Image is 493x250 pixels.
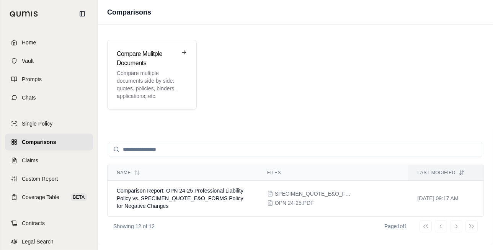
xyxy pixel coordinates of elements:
[275,199,314,207] span: OPN 24-25.PDF
[71,193,87,201] span: BETA
[117,188,243,209] span: Comparison Report: OPN 24-25 Professional Liability Policy vs. SPECIMEN_QUOTE_E&O_FORMS Policy fo...
[22,39,36,46] span: Home
[22,94,36,101] span: Chats
[117,49,176,68] h3: Compare Mulitple Documents
[22,219,45,227] span: Contracts
[113,222,155,230] p: Showing 12 of 12
[418,170,474,176] div: Last modified
[408,216,483,246] td: [DATE] 04:15 PM
[5,115,93,132] a: Single Policy
[22,157,38,164] span: Claims
[5,233,93,250] a: Legal Search
[22,238,54,245] span: Legal Search
[5,89,93,106] a: Chats
[22,138,56,146] span: Comparisons
[5,189,93,206] a: Coverage TableBETA
[117,170,249,176] div: Name
[5,134,93,150] a: Comparisons
[76,8,88,20] button: Collapse sidebar
[117,69,176,100] p: Compare multiple documents side by side: quotes, policies, binders, applications, etc.
[22,75,42,83] span: Prompts
[5,34,93,51] a: Home
[5,52,93,69] a: Vault
[10,11,38,17] img: Qumis Logo
[22,120,52,127] span: Single Policy
[107,7,151,18] h1: Comparisons
[258,165,408,181] th: Files
[408,181,483,216] td: [DATE] 09:17 AM
[5,215,93,232] a: Contracts
[384,222,407,230] div: Page 1 of 1
[275,190,351,198] span: SPECIMEN_QUOTE_E&O_FORMS_[04XRIW_008].PDF
[22,175,58,183] span: Custom Report
[5,152,93,169] a: Claims
[22,193,59,201] span: Coverage Table
[5,71,93,88] a: Prompts
[5,170,93,187] a: Custom Report
[22,57,34,65] span: Vault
